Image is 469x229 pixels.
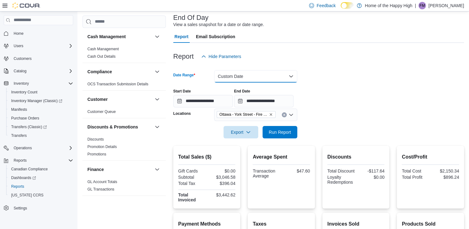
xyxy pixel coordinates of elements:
[14,81,29,86] span: Inventory
[9,191,46,199] a: [US_STATE] CCRS
[11,67,29,75] button: Catalog
[173,14,209,21] h3: End Of Day
[11,157,29,164] button: Reports
[6,173,76,182] a: Dashboards
[11,175,36,180] span: Dashboards
[87,187,114,192] span: GL Transactions
[11,116,39,121] span: Purchase Orders
[11,55,73,62] span: Customers
[208,168,235,173] div: $0.00
[11,42,26,50] button: Users
[87,47,119,51] a: Cash Management
[9,115,73,122] span: Purchase Orders
[87,187,114,191] a: GL Transactions
[269,129,291,135] span: Run Report
[87,69,152,75] button: Compliance
[9,165,73,173] span: Canadian Compliance
[234,95,294,107] input: Press the down key to open a popover containing a calendar.
[9,88,73,96] span: Inventory Count
[178,181,206,186] div: Total Tax
[14,43,23,48] span: Users
[153,68,161,75] button: Compliance
[87,166,152,173] button: Finance
[9,165,50,173] a: Canadian Compliance
[6,88,76,97] button: Inventory Count
[419,2,425,9] span: FM
[283,168,310,173] div: $47.60
[87,152,106,157] span: Promotions
[11,204,73,212] span: Settings
[87,166,104,173] h3: Finance
[82,45,166,63] div: Cash Management
[1,29,76,38] button: Home
[14,206,27,211] span: Settings
[87,137,104,141] a: Discounts
[6,131,76,140] button: Transfers
[327,168,355,173] div: Total Discount
[402,175,429,180] div: Total Profit
[6,105,76,114] button: Manifests
[432,175,459,180] div: $896.24
[223,126,258,138] button: Export
[11,133,27,138] span: Transfers
[1,54,76,63] button: Customers
[153,96,161,103] button: Customer
[11,98,62,103] span: Inventory Manager (Classic)
[432,168,459,173] div: $2,150.34
[9,191,73,199] span: Washington CCRS
[178,192,196,202] strong: Total Invoiced
[196,30,235,43] span: Email Subscription
[87,124,152,130] button: Discounts & Promotions
[82,80,166,90] div: Compliance
[6,182,76,191] button: Reports
[87,152,106,156] a: Promotions
[11,55,34,62] a: Customers
[11,80,31,87] button: Inventory
[9,106,73,113] span: Manifests
[87,34,126,40] h3: Cash Management
[87,110,116,114] a: Customer Queue
[214,70,297,83] button: Custom Date
[153,166,161,173] button: Finance
[263,126,297,138] button: Run Report
[9,132,29,139] a: Transfers
[82,108,166,118] div: Customer
[9,88,40,96] a: Inventory Count
[9,123,73,131] span: Transfers (Classic)
[1,67,76,75] button: Catalog
[11,90,38,95] span: Inventory Count
[14,146,32,150] span: Operations
[208,192,235,197] div: $3,442.62
[87,124,138,130] h3: Discounts & Promotions
[217,111,276,118] span: Ottawa - York Street - Fire & Flower
[173,21,264,28] div: View a sales snapshot for a date or date range.
[327,153,385,161] h2: Discounts
[11,29,73,37] span: Home
[173,89,191,94] label: Start Date
[14,56,32,61] span: Customers
[87,34,152,40] button: Cash Management
[87,137,104,142] span: Discounts
[173,53,194,60] h3: Report
[6,191,76,200] button: [US_STATE] CCRS
[6,114,76,123] button: Purchase Orders
[87,144,117,149] span: Promotion Details
[341,2,354,9] input: Dark Mode
[428,2,464,9] p: [PERSON_NAME]
[6,97,76,105] a: Inventory Manager (Classic)
[9,183,27,190] a: Reports
[253,220,310,228] h2: Taxes
[11,42,73,50] span: Users
[282,112,287,117] button: Clear input
[87,96,152,102] button: Customer
[87,69,112,75] h3: Compliance
[11,144,34,152] button: Operations
[1,156,76,165] button: Reports
[87,180,117,184] a: GL Account Totals
[87,54,116,59] span: Cash Out Details
[365,2,412,9] p: Home of the Happy High
[289,112,294,117] button: Open list of options
[178,175,206,180] div: Subtotal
